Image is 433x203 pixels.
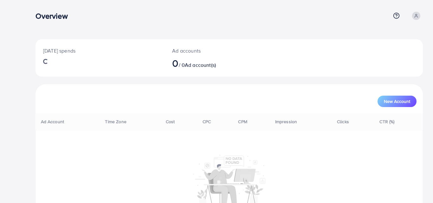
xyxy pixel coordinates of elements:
h2: / 0 [172,57,254,69]
span: Ad account(s) [185,61,216,68]
button: New Account [378,96,417,107]
span: 0 [172,56,178,70]
p: Ad accounts [172,47,254,54]
span: New Account [384,99,410,104]
p: [DATE] spends [43,47,157,54]
h3: Overview [36,11,73,21]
